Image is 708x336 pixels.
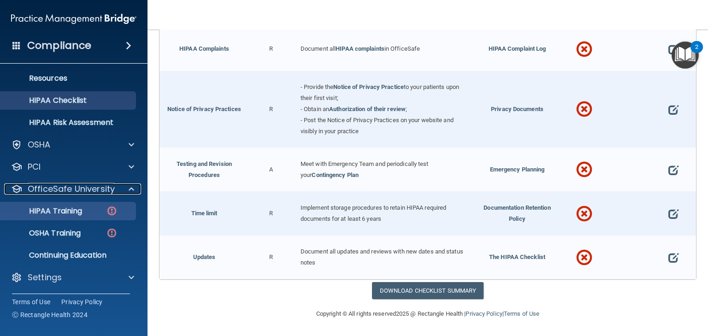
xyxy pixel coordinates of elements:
p: HIPAA Checklist [6,96,132,105]
span: Ⓒ Rectangle Health 2024 [12,310,88,319]
p: PCI [28,161,41,172]
span: - Provide the [301,83,333,90]
span: Implement storage procedures to retain HIPAA required documents for at least 6 years [301,204,446,222]
p: OSHA [28,139,51,150]
span: - Obtain an [301,106,329,112]
span: Emergency Planning [490,166,545,173]
a: HIPAA Complaints [179,45,229,52]
p: Resources [6,74,132,83]
a: Settings [11,272,134,283]
span: Privacy Documents [491,106,543,112]
a: Download Checklist Summary [372,282,484,299]
a: HIPAA complaints [336,45,384,52]
a: Updates [193,253,216,260]
p: Continuing Education [6,251,132,260]
p: OSHA Training [6,229,81,238]
img: PMB logo [11,10,136,28]
span: Documentation Retention Policy [484,204,550,222]
a: Terms of Use [12,297,50,307]
div: R [249,191,294,235]
div: R [249,71,294,147]
span: to your patients upon their first visit; [301,83,459,101]
p: HIPAA Risk Assessment [6,118,132,127]
span: in OfficeSafe [384,45,420,52]
div: R [249,236,294,279]
span: The HIPAA Checklist [489,253,545,260]
span: Meet with Emergency Team and periodically test your [301,160,429,178]
h4: Compliance [27,39,91,52]
div: Copyright © All rights reserved 2025 @ Rectangle Health | | [260,299,596,329]
a: Contingency Plan [312,171,359,178]
img: danger-circle.6113f641.png [106,227,118,239]
div: 2 [695,47,698,59]
span: Document all [301,45,336,52]
p: OfficeSafe University [28,183,115,195]
div: R [249,27,294,71]
a: Terms of Use [504,310,539,317]
a: Notice of Privacy Practice [333,83,404,90]
p: HIPAA Training [6,206,82,216]
div: A [249,147,294,191]
img: danger-circle.6113f641.png [106,205,118,217]
span: HIPAA Complaint Log [489,45,546,52]
a: PCI [11,161,134,172]
a: Testing and Revision Procedures [177,160,232,178]
span: ; [406,106,407,112]
span: - Post the Notice of Privacy Practices on your website and visibly in your practice [301,117,454,135]
a: Time limit [191,210,218,217]
a: OfficeSafe University [11,183,134,195]
a: Notice of Privacy Practices [167,106,241,112]
a: Authorization of their review [329,106,406,112]
button: Open Resource Center, 2 new notifications [672,41,699,69]
p: Settings [28,272,62,283]
a: Privacy Policy [61,297,103,307]
span: Document all updates and reviews with new dates and status notes [301,248,463,266]
a: Privacy Policy [466,310,502,317]
a: OSHA [11,139,134,150]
